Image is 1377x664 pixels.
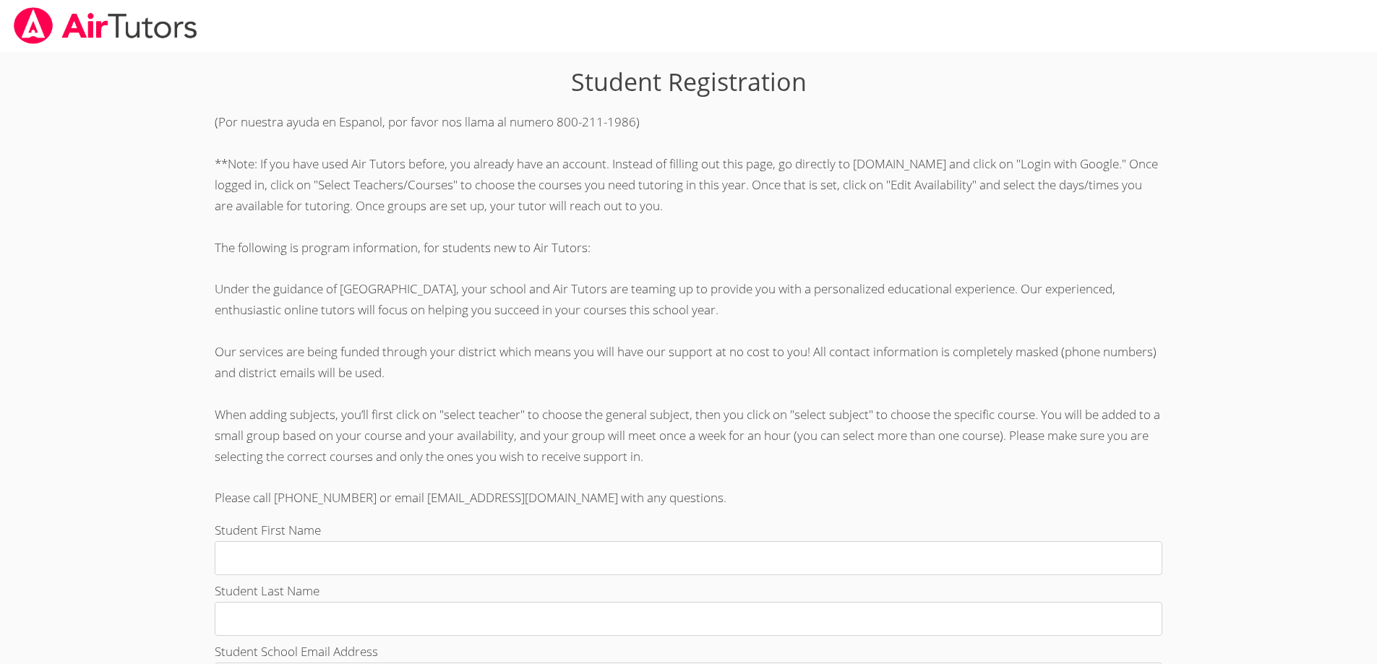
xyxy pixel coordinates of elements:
[215,64,1163,100] h1: Student Registration
[215,582,319,599] span: Student Last Name
[215,643,378,660] span: Student School Email Address
[12,7,199,44] img: airtutors_banner-c4298cdbf04f3fff15de1276eac7730deb9818008684d7c2e4769d2f7ddbe033.png
[215,112,1163,509] p: (Por nuestra ayuda en Espanol, por favor nos llama al numero 800-211-1986) **Note: If you have us...
[215,541,1163,575] input: Student First Name
[215,522,321,538] span: Student First Name
[215,602,1163,636] input: Student Last Name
